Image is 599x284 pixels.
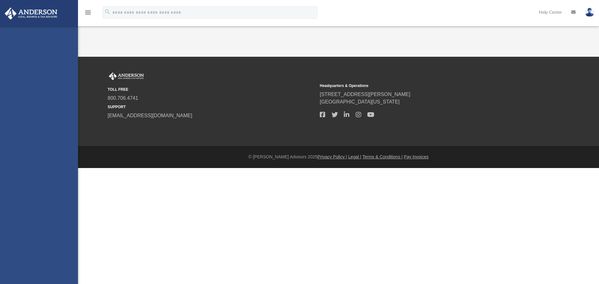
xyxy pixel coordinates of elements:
small: SUPPORT [108,104,315,110]
i: menu [84,9,92,16]
a: [EMAIL_ADDRESS][DOMAIN_NAME] [108,113,192,118]
a: Pay Invoices [404,154,428,159]
small: TOLL FREE [108,87,315,92]
a: Privacy Policy | [318,154,347,159]
a: menu [84,12,92,16]
a: Legal | [348,154,361,159]
a: 800.706.4741 [108,95,138,101]
i: search [104,8,111,15]
a: Terms & Conditions | [363,154,403,159]
img: Anderson Advisors Platinum Portal [3,7,59,20]
small: Headquarters & Operations [320,83,528,89]
img: Anderson Advisors Platinum Portal [108,72,145,80]
div: © [PERSON_NAME] Advisors 2025 [78,154,599,160]
img: User Pic [585,8,594,17]
a: [GEOGRAPHIC_DATA][US_STATE] [320,99,400,104]
a: [STREET_ADDRESS][PERSON_NAME] [320,92,410,97]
